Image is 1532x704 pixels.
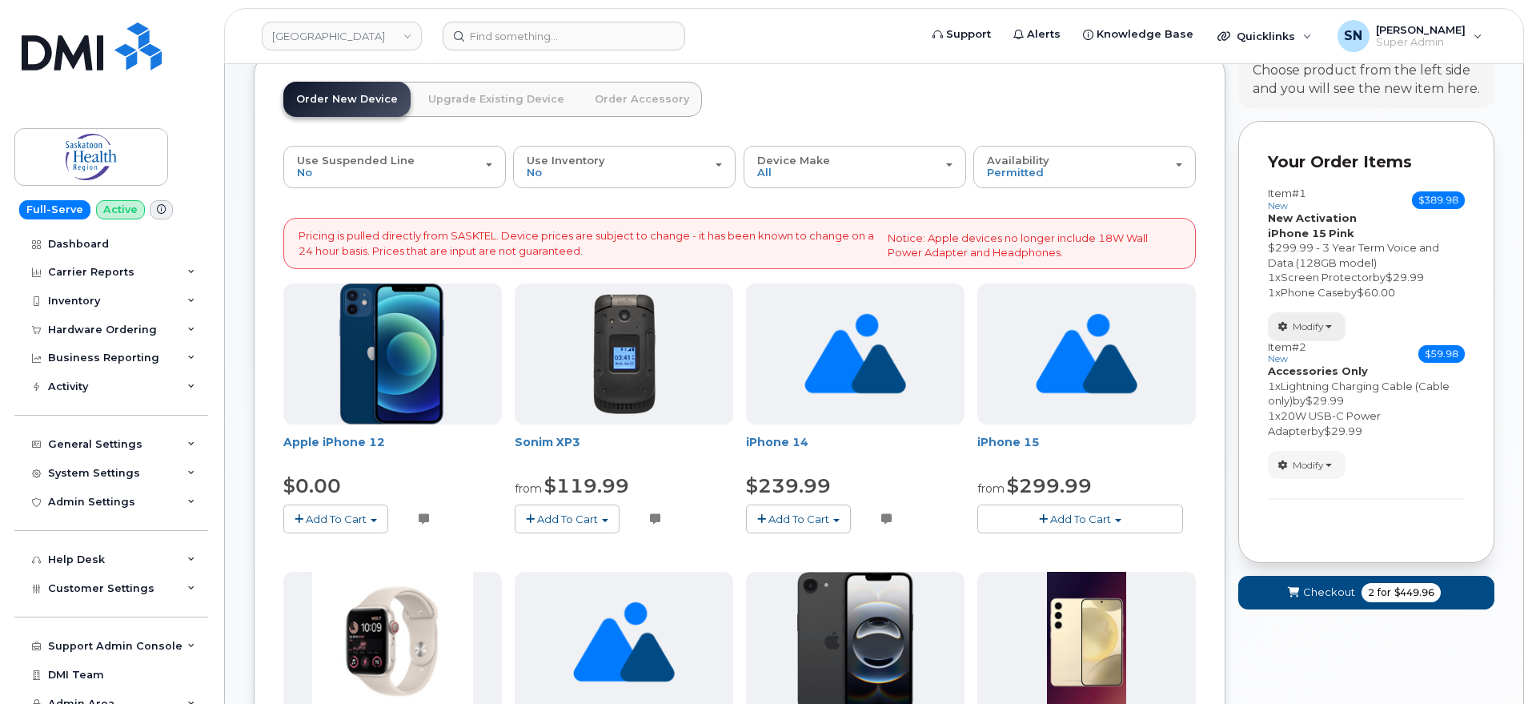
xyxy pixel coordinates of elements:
span: $299.99 [1007,474,1092,497]
p: Pricing is pulled directly from SASKTEL. Device prices are subject to change - it has been known ... [299,228,875,258]
span: Checkout [1303,585,1355,600]
a: Apple iPhone 12 [283,435,385,449]
a: Sonim XP3 [515,435,580,449]
span: Use Suspended Line [297,154,415,167]
span: [PERSON_NAME] [1376,23,1466,36]
span: $29.99 [1324,424,1362,437]
span: Add To Cart [768,513,829,525]
img: no_image_found-2caef05468ed5679b831cfe6fc140e25e0c280774317ffc20a367ab7fd17291e.png [1036,284,1137,424]
a: Knowledge Base [1072,18,1205,50]
span: Phone Case [1281,286,1344,299]
span: #2 [1292,340,1306,353]
button: Add To Cart [283,505,388,533]
h3: Item [1268,187,1306,211]
span: Device Make [757,154,830,167]
span: No [297,166,312,179]
div: x by [1268,270,1465,285]
div: $299.99 - 3 Year Term Voice and Data (128GB model) [1268,240,1465,270]
div: x by [1268,379,1465,408]
div: iPhone 15 [977,434,1196,466]
div: Choose product from the left side and you will see the new item here. [1253,62,1480,99]
a: Upgrade Existing Device [415,82,577,117]
span: $29.99 [1386,271,1424,284]
span: 1 [1268,271,1275,284]
button: Device Make All [744,146,966,187]
span: 1 [1268,286,1275,299]
img: iphone-12-blue.png [339,284,446,424]
div: x by [1268,408,1465,438]
span: $0.00 [283,474,341,497]
span: $239.99 [746,474,831,497]
a: Saskatoon Health Region [262,22,422,50]
div: Sonim XP3 [515,434,733,466]
button: Add To Cart [977,505,1183,533]
a: Order Accessory [582,82,702,117]
button: Use Inventory No [513,146,736,187]
button: Availability Permitted [973,146,1196,187]
span: Availability [987,154,1049,167]
span: Alerts [1027,26,1061,42]
strong: New Activation [1268,211,1357,224]
iframe: Messenger Launcher [1462,634,1520,692]
span: SN [1344,26,1362,46]
button: Modify [1268,312,1346,340]
span: 1 [1268,380,1275,392]
div: Quicklinks [1206,20,1323,52]
img: no_image_found-2caef05468ed5679b831cfe6fc140e25e0c280774317ffc20a367ab7fd17291e.png [804,284,906,424]
div: x by [1268,285,1465,300]
span: Permitted [987,166,1044,179]
span: Add To Cart [537,513,598,525]
span: Modify [1293,458,1324,473]
span: Use Inventory [527,154,605,167]
small: from [977,481,1005,496]
span: All [757,166,772,179]
span: $449.96 [1394,585,1434,600]
div: Apple iPhone 12 [283,434,502,466]
a: iPhone 14 [746,435,808,449]
div: Sabrina Nguyen [1326,20,1494,52]
span: Modify [1293,320,1324,334]
span: $389.98 [1412,191,1465,209]
button: Use Suspended Line No [283,146,506,187]
button: Modify [1268,451,1346,479]
a: Support [921,18,1002,50]
p: Notice: Apple devices no longer include 18W Wall Power Adapter and Headphones. [888,231,1181,260]
div: iPhone 14 [746,434,965,466]
span: Lightning Charging Cable (Cable only) [1268,380,1450,408]
input: Find something... [443,22,685,50]
a: iPhone 15 [977,435,1040,449]
p: Your Order Items [1268,151,1465,174]
small: new [1268,200,1288,211]
span: Support [946,26,991,42]
span: Super Admin [1376,36,1466,49]
span: No [527,166,542,179]
button: Checkout 2 for $449.96 [1238,576,1494,609]
span: 1 [1268,409,1275,422]
span: #1 [1292,187,1306,199]
button: Add To Cart [515,505,620,533]
strong: Pink [1329,227,1354,239]
strong: iPhone 15 [1268,227,1326,239]
span: Add To Cart [306,513,367,525]
span: 2 [1368,585,1374,600]
span: $119.99 [544,474,629,497]
span: $59.98 [1418,345,1465,363]
span: Knowledge Base [1097,26,1193,42]
img: 150 [593,294,656,414]
small: from [515,481,542,496]
span: 20W USB-C Power Adapter [1268,409,1381,437]
small: new [1268,353,1288,364]
button: Add To Cart [746,505,851,533]
span: $29.99 [1305,394,1344,407]
a: Order New Device [283,82,411,117]
strong: Accessories Only [1268,364,1368,377]
span: for [1374,585,1394,600]
h3: Item [1268,341,1306,364]
span: Quicklinks [1237,30,1295,42]
span: $60.00 [1357,286,1395,299]
a: Alerts [1002,18,1072,50]
span: Screen Protector [1281,271,1373,284]
span: Add To Cart [1050,513,1111,525]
